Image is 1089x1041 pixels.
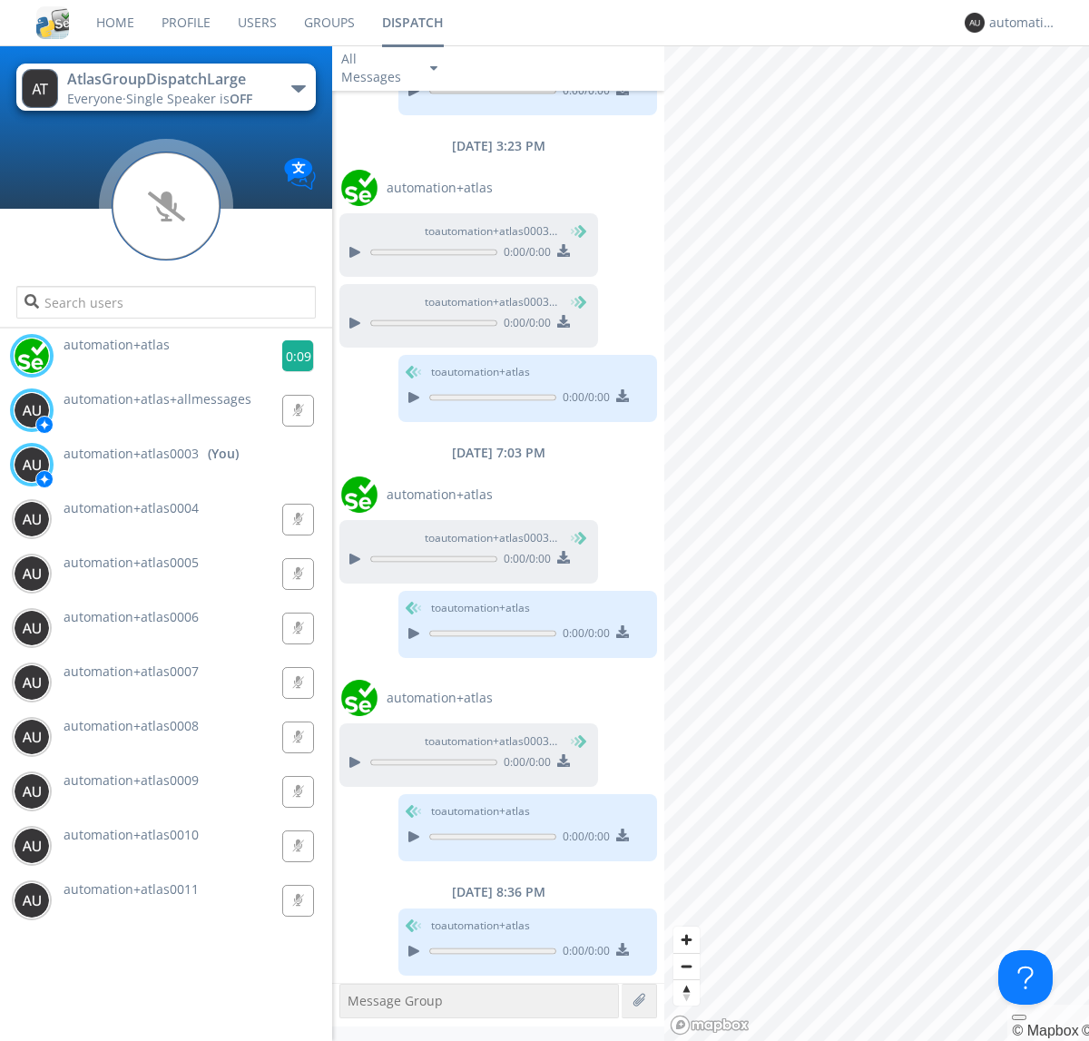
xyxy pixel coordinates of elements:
button: Zoom out [673,953,700,979]
div: AtlasGroupDispatchLarge [67,69,271,90]
img: download media button [557,754,570,767]
span: 0:00 / 0:00 [497,244,551,264]
span: automation+atlas0010 [64,826,199,843]
span: Reset bearing to north [673,980,700,1006]
span: 0:00 / 0:00 [556,829,610,849]
img: d2d01cd9b4174d08988066c6d424eccd [14,338,50,374]
span: automation+atlas [387,486,493,504]
span: (You) [558,223,585,239]
div: Everyone · [67,90,271,108]
span: to automation+atlas [431,918,530,934]
span: to automation+atlas0003 [425,294,561,310]
img: 373638.png [14,828,50,864]
img: caret-down-sm.svg [430,66,437,71]
img: d2d01cd9b4174d08988066c6d424eccd [341,476,378,513]
img: 373638.png [14,773,50,810]
div: [DATE] 8:36 PM [332,883,664,901]
span: to automation+atlas [431,364,530,380]
span: automation+atlas0009 [64,771,199,789]
span: to automation+atlas0003 [425,733,561,750]
a: Mapbox logo [670,1015,750,1036]
span: automation+atlas0004 [64,499,199,516]
div: automation+atlas0003 [989,14,1057,32]
span: 0:00 / 0:00 [556,83,610,103]
span: (You) [558,294,585,309]
img: 373638.png [965,13,985,33]
img: cddb5a64eb264b2086981ab96f4c1ba7 [36,6,69,39]
img: download media button [557,551,570,564]
img: 373638.png [14,501,50,537]
button: Zoom in [673,927,700,953]
span: automation+atlas0008 [64,717,199,734]
span: 0:00 / 0:00 [497,551,551,571]
img: 373638.png [14,882,50,918]
span: 0:00 / 0:00 [497,315,551,335]
span: Zoom out [673,954,700,979]
span: automation+atlas0005 [64,554,199,571]
img: 373638.png [14,447,50,483]
div: (You) [208,445,239,463]
span: automation+atlas0007 [64,663,199,680]
button: Toggle attribution [1012,1015,1026,1020]
div: All Messages [341,50,414,86]
span: OFF [230,90,252,107]
img: 373638.png [14,392,50,428]
button: AtlasGroupDispatchLargeEveryone·Single Speaker isOFF [16,64,315,111]
img: download media button [616,829,629,841]
span: (You) [558,530,585,545]
span: 0:00 / 0:00 [556,389,610,409]
img: 373638.png [14,610,50,646]
input: Search users [16,286,315,319]
span: (You) [558,733,585,749]
img: 373638.png [22,69,58,108]
img: download media button [616,625,629,638]
span: automation+atlas [64,336,170,353]
span: to automation+atlas0003 [425,530,561,546]
span: automation+atlas0011 [64,880,199,898]
span: 0:00 / 0:00 [556,625,610,645]
img: 373638.png [14,664,50,701]
span: automation+atlas+allmessages [64,390,251,408]
span: to automation+atlas [431,600,530,616]
span: 0:00 / 0:00 [497,754,551,774]
button: Reset bearing to north [673,979,700,1006]
img: download media button [557,315,570,328]
img: 373638.png [14,719,50,755]
div: [DATE] 7:03 PM [332,444,664,462]
span: Single Speaker is [126,90,252,107]
a: Mapbox [1012,1023,1078,1038]
img: download media button [616,389,629,402]
span: automation+atlas0003 [64,445,199,463]
span: automation+atlas0006 [64,608,199,625]
span: to automation+atlas [431,803,530,820]
img: download media button [616,943,629,956]
img: d2d01cd9b4174d08988066c6d424eccd [341,170,378,206]
span: automation+atlas [387,179,493,197]
iframe: Toggle Customer Support [998,950,1053,1005]
img: d2d01cd9b4174d08988066c6d424eccd [341,680,378,716]
span: to automation+atlas0003 [425,223,561,240]
img: Translation enabled [284,158,316,190]
span: 0:00 / 0:00 [556,943,610,963]
div: [DATE] 3:23 PM [332,137,664,155]
img: 373638.png [14,555,50,592]
img: download media button [557,244,570,257]
span: automation+atlas [387,689,493,707]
